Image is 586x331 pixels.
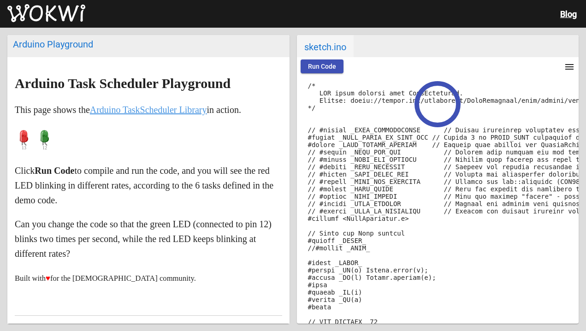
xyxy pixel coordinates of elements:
p: Can you change the code so that the green LED (connected to pin 12) blinks two times per second, ... [15,217,282,261]
a: Blog [560,9,577,19]
p: This page shows the in action. [15,102,282,117]
img: Wokwi [7,4,85,23]
div: Arduino Playground [13,39,284,50]
h2: Arduino Task Scheduler Playground [15,76,282,91]
strong: Run Code [35,165,74,176]
a: Arduino TaskScheduler Library [90,105,207,115]
span: sketch.ino [297,35,354,57]
mat-icon: menu [564,61,575,72]
span: ♥ [46,274,50,283]
span: Run Code [308,63,336,70]
p: Click to compile and run the code, and you will see the red LED blinking in different rates, acco... [15,163,282,207]
button: Run Code [301,59,343,73]
small: Built with for the [DEMOGRAPHIC_DATA] community. [15,274,196,283]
